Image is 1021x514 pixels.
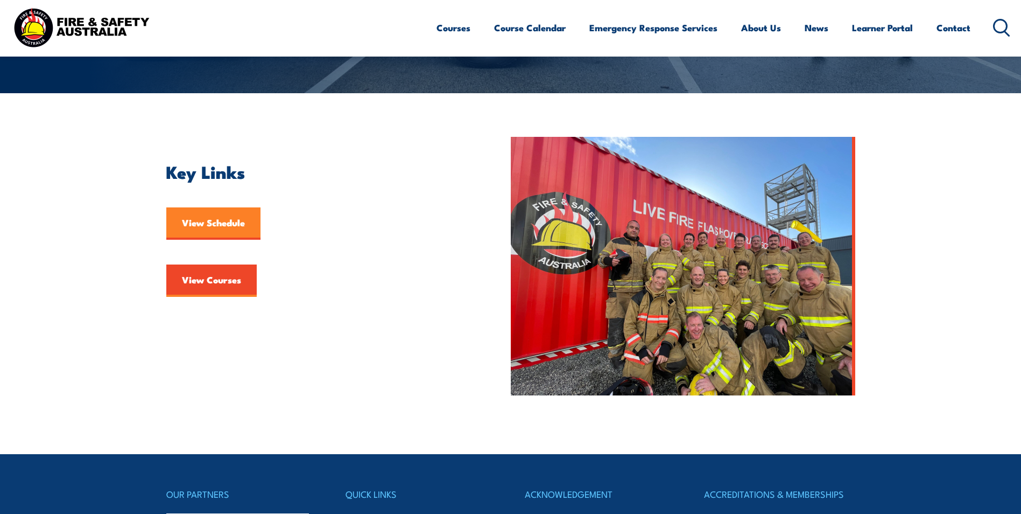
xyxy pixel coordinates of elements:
[166,487,317,502] h4: OUR PARTNERS
[741,13,781,42] a: About Us
[346,487,496,502] h4: QUICK LINKS
[525,487,675,502] h4: ACKNOWLEDGEMENT
[436,13,470,42] a: Courses
[589,13,717,42] a: Emergency Response Services
[511,137,855,395] img: FSA People – Team photo aug 2023
[494,13,566,42] a: Course Calendar
[166,207,260,240] a: View Schedule
[805,13,828,42] a: News
[852,13,913,42] a: Learner Portal
[936,13,970,42] a: Contact
[166,265,257,297] a: View Courses
[704,487,855,502] h4: ACCREDITATIONS & MEMBERSHIPS
[166,164,461,179] h2: Key Links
